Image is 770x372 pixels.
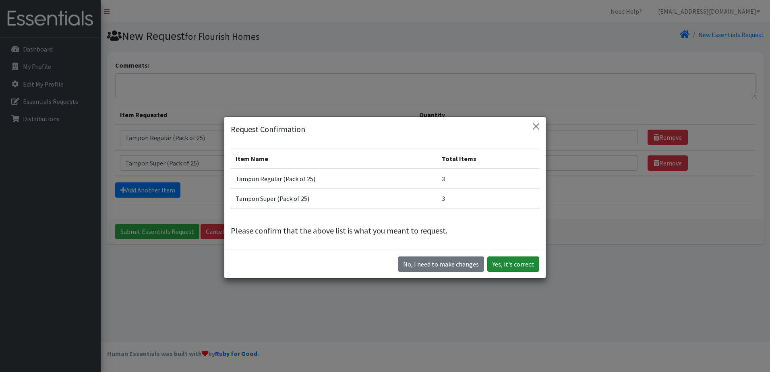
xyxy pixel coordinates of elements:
[231,123,305,135] h5: Request Confirmation
[231,188,437,208] td: Tampon Super (Pack of 25)
[398,256,484,272] button: No I need to make changes
[437,169,539,189] td: 3
[231,169,437,189] td: Tampon Regular (Pack of 25)
[530,120,542,133] button: Close
[437,149,539,169] th: Total Items
[231,225,539,237] p: Please confirm that the above list is what you meant to request.
[231,149,437,169] th: Item Name
[437,188,539,208] td: 3
[487,256,539,272] button: Yes, it's correct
